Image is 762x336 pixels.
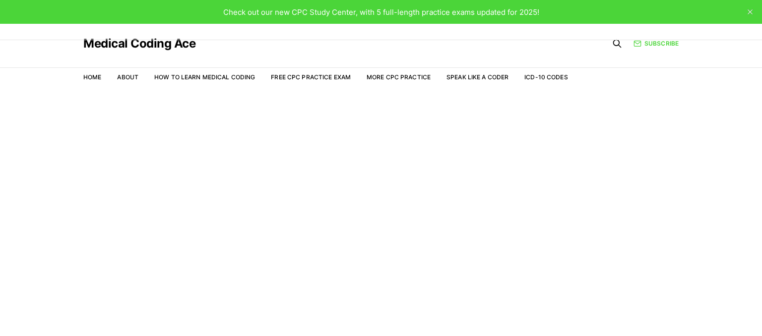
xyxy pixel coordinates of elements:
iframe: portal-trigger [600,287,762,336]
a: Subscribe [634,39,679,48]
a: How to Learn Medical Coding [154,73,255,81]
a: More CPC Practice [367,73,431,81]
span: Check out our new CPC Study Center, with 5 full-length practice exams updated for 2025! [223,7,539,17]
a: Speak Like a Coder [446,73,508,81]
button: close [742,4,758,20]
a: ICD-10 Codes [524,73,568,81]
a: Home [83,73,101,81]
a: About [117,73,138,81]
a: Medical Coding Ace [83,38,195,50]
a: Free CPC Practice Exam [271,73,351,81]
